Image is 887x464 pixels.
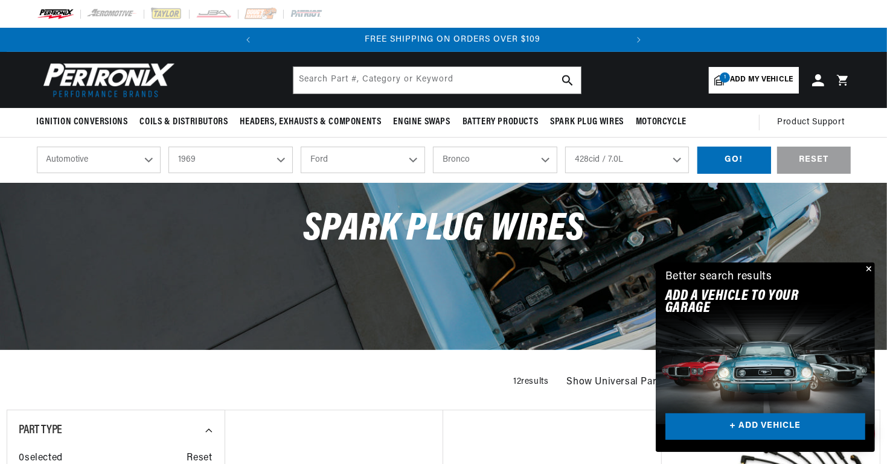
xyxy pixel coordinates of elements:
div: Announcement [269,33,636,46]
span: 12 results [513,377,548,386]
summary: Product Support [778,108,851,137]
summary: Coils & Distributors [134,108,234,136]
img: Pertronix [37,59,176,101]
div: GO! [697,147,771,174]
a: 1Add my vehicle [709,67,798,94]
div: RESET [777,147,851,174]
summary: Motorcycle [630,108,693,136]
summary: Battery Products [456,108,545,136]
slideshow-component: Translation missing: en.sections.announcements.announcement_bar [7,28,881,52]
span: Motorcycle [636,116,687,129]
span: Coils & Distributors [140,116,228,129]
span: Spark Plug Wires [303,210,584,249]
span: Spark Plug Wires [550,116,624,129]
span: Battery Products [463,116,539,129]
div: Better search results [665,269,772,286]
button: search button [554,67,581,94]
select: Engine [565,147,690,173]
h2: Add A VEHICLE to your garage [665,290,835,315]
select: Year [168,147,293,173]
button: Close [860,262,875,277]
span: Ignition Conversions [37,116,128,129]
select: Make [301,147,425,173]
summary: Spark Plug Wires [544,108,630,136]
div: 2 of 2 [269,33,636,46]
select: Model [433,147,557,173]
span: Headers, Exhausts & Components [240,116,382,129]
button: Translation missing: en.sections.announcements.previous_announcement [236,28,260,52]
summary: Engine Swaps [388,108,456,136]
span: Product Support [778,116,845,129]
summary: Headers, Exhausts & Components [234,108,388,136]
span: Part Type [19,424,62,436]
a: + ADD VEHICLE [665,413,865,440]
span: Show Universal Parts [567,375,665,390]
span: FREE SHIPPING ON ORDERS OVER $109 [365,35,540,44]
input: Search Part #, Category or Keyword [293,67,581,94]
span: Engine Swaps [394,116,450,129]
select: Ride Type [37,147,161,173]
summary: Ignition Conversions [37,108,134,136]
span: Add my vehicle [730,74,793,86]
span: 1 [720,72,730,83]
button: Translation missing: en.sections.announcements.next_announcement [627,28,651,52]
